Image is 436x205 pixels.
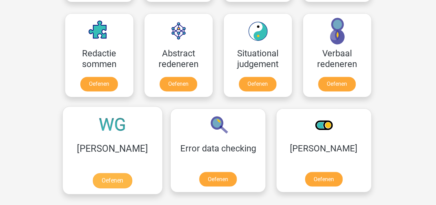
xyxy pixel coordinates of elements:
[199,172,237,186] a: Oefenen
[80,77,118,91] a: Oefenen
[160,77,197,91] a: Oefenen
[239,77,276,91] a: Oefenen
[305,172,343,186] a: Oefenen
[318,77,356,91] a: Oefenen
[93,173,132,188] a: Oefenen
